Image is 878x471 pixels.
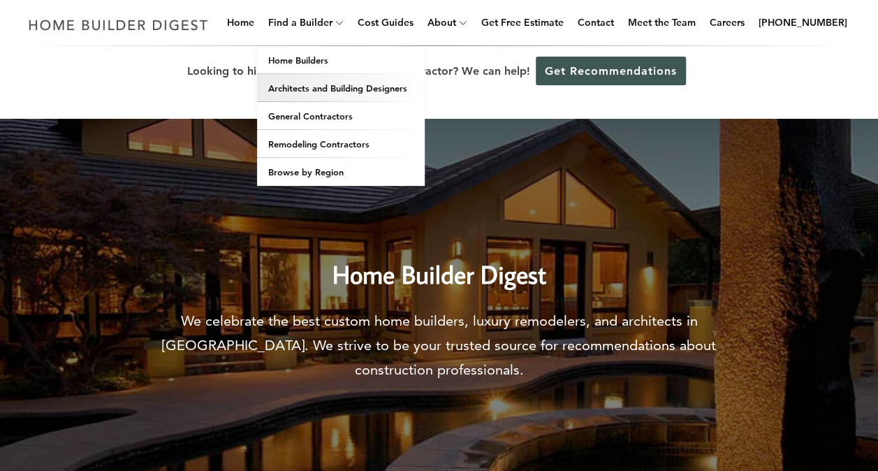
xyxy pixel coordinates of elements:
a: Home Builders [257,46,425,74]
p: We celebrate the best custom home builders, luxury remodelers, and architects in [GEOGRAPHIC_DATA... [142,309,736,382]
a: Browse by Region [257,158,425,186]
a: Get Recommendations [536,57,686,85]
a: Architects and Building Designers [257,74,425,102]
a: Remodeling Contractors [257,130,425,158]
img: Home Builder Digest [22,11,214,38]
h2: Home Builder Digest [142,231,736,294]
a: General Contractors [257,102,425,130]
